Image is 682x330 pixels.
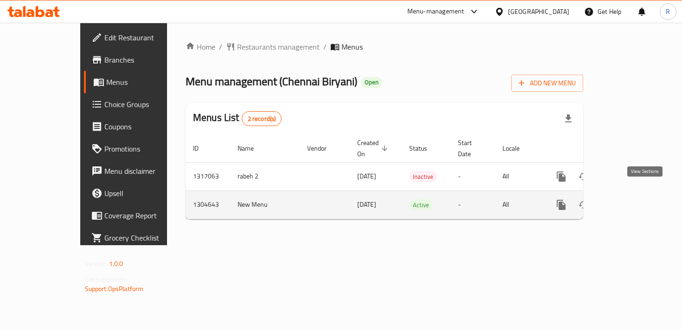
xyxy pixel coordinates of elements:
td: - [450,190,495,219]
span: Active [409,200,433,210]
a: Coverage Report [84,204,194,227]
a: Promotions [84,138,194,160]
span: [DATE] [357,170,376,182]
table: enhanced table [186,134,647,219]
td: rabeh 2 [230,162,300,190]
div: Menu-management [407,6,464,17]
div: [GEOGRAPHIC_DATA] [508,6,569,17]
li: / [323,41,327,52]
span: Version: [85,258,108,270]
span: Start Date [458,137,484,159]
a: Branches [84,49,194,71]
td: All [495,190,543,219]
span: Status [409,143,439,154]
span: Add New Menu [519,77,576,89]
td: New Menu [230,190,300,219]
a: Grocery Checklist [84,227,194,249]
span: Locale [502,143,532,154]
nav: breadcrumb [186,41,583,52]
button: Change Status [573,165,595,188]
span: Get support on: [85,273,128,286]
button: more [550,165,573,188]
div: Open [361,77,382,88]
span: [DATE] [357,198,376,210]
a: Choice Groups [84,93,194,115]
span: Name [238,143,266,154]
h2: Menus List [193,111,282,126]
button: Add New Menu [511,75,583,92]
span: Vendor [307,143,339,154]
span: Created On [357,137,391,159]
button: Change Status [573,194,595,216]
span: Menu disclaimer [104,165,187,177]
span: Branches [104,54,187,65]
span: Coverage Report [104,210,187,221]
span: Inactive [409,171,437,182]
td: 1317063 [186,162,230,190]
th: Actions [543,134,647,163]
td: 1304643 [186,190,230,219]
span: Restaurants management [237,41,320,52]
div: Export file [557,108,579,130]
span: Grocery Checklist [104,232,187,243]
a: Menus [84,71,194,93]
div: Total records count [242,111,282,126]
span: Edit Restaurant [104,32,187,43]
a: Home [186,41,215,52]
a: Upsell [84,182,194,204]
a: Restaurants management [226,41,320,52]
span: Menu management ( Chennai Biryani ) [186,71,357,92]
button: more [550,194,573,216]
a: Coupons [84,115,194,138]
span: Coupons [104,121,187,132]
a: Support.OpsPlatform [85,283,144,295]
td: All [495,162,543,190]
span: Menus [341,41,363,52]
span: Promotions [104,143,187,154]
span: ID [193,143,211,154]
span: Open [361,78,382,86]
span: 1.0.0 [109,258,123,270]
span: Choice Groups [104,99,187,110]
td: - [450,162,495,190]
li: / [219,41,222,52]
a: Menu disclaimer [84,160,194,182]
span: R [666,6,670,17]
span: Menus [106,76,187,88]
a: Edit Restaurant [84,26,194,49]
span: Upsell [104,188,187,199]
div: Inactive [409,171,437,182]
span: 2 record(s) [242,114,282,123]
